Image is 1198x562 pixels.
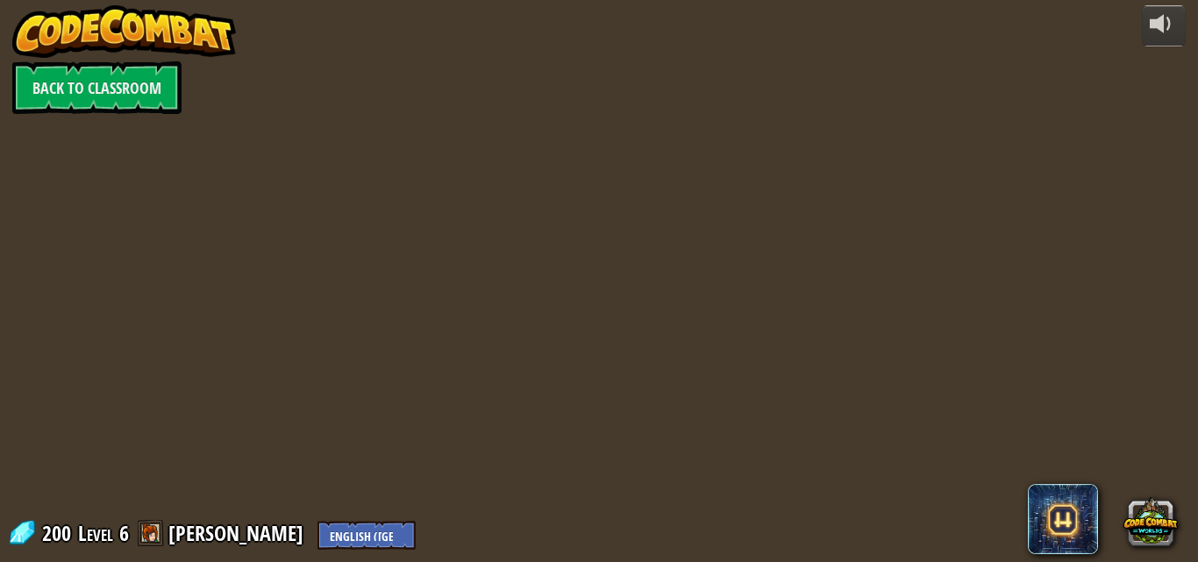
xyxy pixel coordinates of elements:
[42,519,76,547] span: 200
[78,519,113,548] span: Level
[168,519,309,547] a: [PERSON_NAME]
[12,61,182,114] a: Back to Classroom
[12,5,237,58] img: CodeCombat - Learn how to code by playing a game
[119,519,129,547] span: 6
[1142,5,1186,46] button: Adjust volume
